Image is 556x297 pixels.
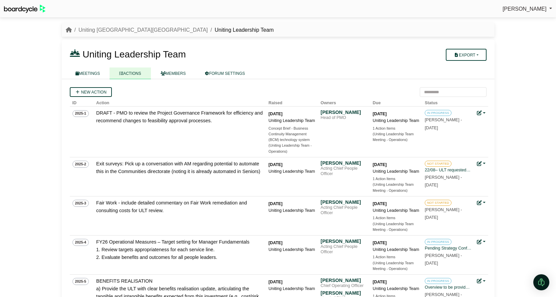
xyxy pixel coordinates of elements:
[425,238,472,266] a: IN PROGRESS Pending Strategy Confirmation [PERSON_NAME] -[DATE]
[321,199,367,205] div: [PERSON_NAME]
[268,126,315,143] div: Concept Brief - Business Continuity Management (BCM) technology system
[425,167,472,173] div: 22/08– ULT requested a review and clarity of the exit survey process to prevent loss of information.
[373,161,419,168] div: [DATE]
[425,261,438,266] span: [DATE]
[72,200,89,206] span: 2025-3
[195,67,254,79] a: FORUM SETTINGS
[268,143,315,154] div: (Uniting Leadership Team - Operations)
[425,278,451,284] span: IN PROGRESS
[425,200,451,206] span: NOT STARTED
[4,5,45,13] img: BoardcycleBlackGreen-aaafeed430059cb809a45853b8cf6d952af9d84e6e89e1f1685b34bfd5cb7d64.svg
[268,246,315,253] div: Uniting Leadership Team
[425,126,438,130] span: [DATE]
[373,131,419,143] div: (Uniting Leadership Team Meeting - Operations)
[425,183,438,187] span: [DATE]
[533,274,549,290] div: Open Intercom Messenger
[318,97,370,107] th: Owners
[425,161,451,167] span: NOT STARTED
[425,245,472,252] div: Pending Strategy Confirmation
[373,126,419,131] div: 1 Action Items
[425,110,451,116] span: IN PROGRESS
[425,160,472,187] a: NOT STARTED 22/08– ULT requested a review and clarity of the exit survey process to prevent loss ...
[72,110,89,117] span: 2025-1
[268,200,315,207] div: [DATE]
[72,239,89,246] span: 2025-4
[96,109,263,125] div: DRAFT - PMO to review the Project Governance Framework for efficiency and recommend changes to fe...
[321,109,367,115] div: [PERSON_NAME]
[373,126,419,143] a: 1 Action Items (Uniting Leadership Team Meeting - Operations)
[78,27,208,33] a: Uniting [GEOGRAPHIC_DATA][GEOGRAPHIC_DATA]
[425,215,438,220] span: [DATE]
[425,253,462,266] small: [PERSON_NAME] -
[373,279,419,285] div: [DATE]
[321,244,367,255] div: Acting Chief People Officer
[321,199,367,215] a: [PERSON_NAME] Acting Chief People Officer
[373,246,419,253] div: Uniting Leadership Team
[72,278,89,285] span: 2025-5
[425,239,451,245] span: IN PROGRESS
[425,284,472,291] div: Overview to be provided to the ULT at the November meeting
[373,215,419,233] a: 1 Action Items (Uniting Leadership Team Meeting - Operations)
[70,97,94,107] th: ID
[266,97,318,107] th: Raised
[373,200,419,207] div: [DATE]
[373,260,419,272] div: (Uniting Leadership Team Meeting - Operations)
[422,97,474,107] th: Status
[425,118,462,130] small: [PERSON_NAME] -
[110,67,151,79] a: ACTIONS
[446,49,486,61] button: Export
[373,117,419,124] div: Uniting Leadership Team
[373,254,419,260] div: 1 Action Items
[503,5,552,13] a: [PERSON_NAME]
[373,254,419,272] a: 1 Action Items (Uniting Leadership Team Meeting - Operations)
[268,161,315,168] div: [DATE]
[321,160,367,166] div: [PERSON_NAME]
[268,126,315,154] a: Concept Brief - Business Continuity Management (BCM) technology system (Uniting Leadership Team -...
[96,199,263,214] div: Fair Work - include detailed commentary on Fair Work remediation and consulting costs for ULT rev...
[373,176,419,182] div: 1 Action Items
[321,238,367,244] div: [PERSON_NAME]
[373,240,419,246] div: [DATE]
[268,117,315,124] div: Uniting Leadership Team
[373,176,419,193] a: 1 Action Items (Uniting Leadership Team Meeting - Operations)
[208,26,273,34] li: Uniting Leadership Team
[70,87,112,97] a: New action
[72,161,89,167] span: 2025-2
[321,109,367,121] a: [PERSON_NAME] Head of PMO
[268,207,315,214] div: Uniting Leadership Team
[96,238,263,261] div: FY26 Operational Measures – Target setting for Manager Fundamentals 1. Review targets appropriate...
[268,168,315,175] div: Uniting Leadership Team
[373,182,419,193] div: (Uniting Leadership Team Meeting - Operations)
[321,166,367,176] div: Acting Chief People Officer
[503,6,547,12] span: [PERSON_NAME]
[373,207,419,214] div: Uniting Leadership Team
[425,207,462,220] small: [PERSON_NAME] -
[94,97,266,107] th: Action
[96,160,263,175] div: Exit surveys: Pick up a conversation with AM regarding potential to automate this in the Communit...
[268,240,315,246] div: [DATE]
[151,67,196,79] a: MEMBERS
[373,168,419,175] div: Uniting Leadership Team
[321,205,367,215] div: Acting Chief People Officer
[321,238,367,255] a: [PERSON_NAME] Acting Chief People Officer
[268,285,315,292] div: Uniting Leadership Team
[268,279,315,285] div: [DATE]
[373,215,419,221] div: 1 Action Items
[82,49,186,59] span: Uniting Leadership Team
[370,97,422,107] th: Due
[373,285,419,292] div: Uniting Leadership Team
[321,283,367,289] div: Chief Operating Officer
[268,111,315,117] div: [DATE]
[66,67,110,79] a: MEETINGS
[425,109,472,130] a: IN PROGRESS [PERSON_NAME] -[DATE]
[321,277,367,283] div: [PERSON_NAME]
[373,111,419,117] div: [DATE]
[321,160,367,176] a: [PERSON_NAME] Acting Chief People Officer
[321,115,367,121] div: Head of PMO
[425,175,462,187] small: [PERSON_NAME] -
[321,277,367,289] a: [PERSON_NAME] Chief Operating Officer
[321,290,367,296] div: [PERSON_NAME]
[425,199,472,220] a: NOT STARTED [PERSON_NAME] -[DATE]
[373,221,419,233] div: (Uniting Leadership Team Meeting - Operations)
[66,26,274,34] nav: breadcrumb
